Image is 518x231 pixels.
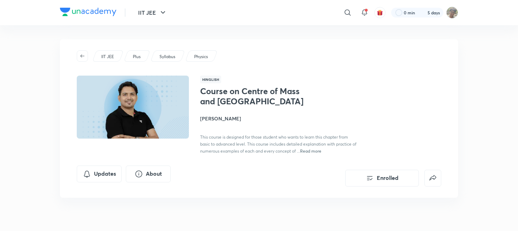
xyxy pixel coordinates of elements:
[77,166,122,182] button: Updates
[101,54,114,60] p: IIT JEE
[200,134,356,154] span: This course is designed for those student who wants to learn this chapter from basic to advanced ...
[446,7,458,19] img: Shashwat Mathur
[100,54,115,60] a: IIT JEE
[200,86,315,106] h1: Course on Centre of Mass and [GEOGRAPHIC_DATA]
[159,54,175,60] p: Syllabus
[200,76,221,83] span: Hinglish
[76,75,190,139] img: Thumbnail
[419,9,426,16] img: streak
[60,8,116,16] img: Company Logo
[377,9,383,16] img: avatar
[134,6,171,20] button: IIT JEE
[193,54,209,60] a: Physics
[126,166,171,182] button: About
[133,54,141,60] p: Plus
[194,54,208,60] p: Physics
[158,54,177,60] a: Syllabus
[60,8,116,18] a: Company Logo
[132,54,142,60] a: Plus
[424,170,441,187] button: false
[374,7,386,18] button: avatar
[200,115,357,122] h4: [PERSON_NAME]
[300,148,321,154] span: Read more
[345,170,419,187] button: Enrolled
